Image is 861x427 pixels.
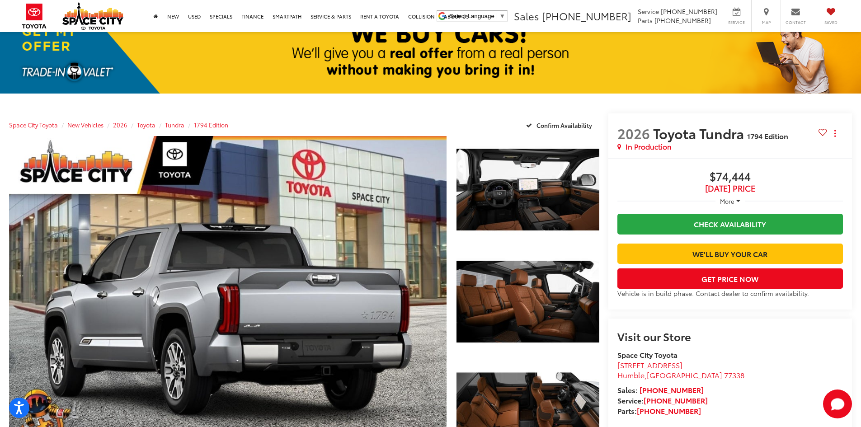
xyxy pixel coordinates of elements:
[617,170,843,184] span: $74,444
[827,126,843,141] button: Actions
[113,121,127,129] a: 2026
[521,117,599,133] button: Confirm Availability
[661,7,717,16] span: [PHONE_NUMBER]
[514,9,539,23] span: Sales
[617,268,843,289] button: Get Price Now
[617,360,682,370] span: [STREET_ADDRESS]
[617,184,843,193] span: [DATE] Price
[617,370,744,380] span: ,
[455,135,600,244] img: 2026 Toyota Tundra 1794 Edition
[194,121,228,129] a: 1794 Edition
[617,244,843,264] a: We'll Buy Your Car
[756,19,776,25] span: Map
[62,2,123,30] img: Space City Toyota
[617,330,843,342] h2: Visit our Store
[542,9,631,23] span: [PHONE_NUMBER]
[456,136,599,243] a: Expand Photo 1
[647,370,722,380] span: [GEOGRAPHIC_DATA]
[640,385,704,395] a: [PHONE_NUMBER]
[638,7,659,16] span: Service
[499,13,505,19] span: ▼
[715,193,745,209] button: More
[638,16,653,25] span: Parts
[536,121,592,129] span: Confirm Availability
[617,395,708,405] strong: Service:
[823,389,852,418] svg: Start Chat
[617,123,650,143] span: 2026
[637,405,701,416] a: [PHONE_NUMBER]
[726,19,747,25] span: Service
[654,16,711,25] span: [PHONE_NUMBER]
[747,131,788,141] span: 1794 Edition
[67,121,104,129] a: New Vehicles
[455,247,600,356] img: 2026 Toyota Tundra 1794 Edition
[165,121,184,129] a: Tundra
[617,385,638,395] span: Sales:
[724,370,744,380] span: 77338
[617,214,843,234] a: Check Availability
[720,197,734,205] span: More
[9,121,58,129] a: Space City Toyota
[137,121,155,129] a: Toyota
[644,395,708,405] a: [PHONE_NUMBER]
[653,123,747,143] span: Toyota Tundra
[821,19,841,25] span: Saved
[834,130,836,137] span: dropdown dots
[617,349,678,360] strong: Space City Toyota
[823,389,852,418] button: Toggle Chat Window
[786,19,806,25] span: Contact
[617,289,843,298] div: Vehicle is in build phase. Contact dealer to confirm availability.
[456,248,599,355] a: Expand Photo 2
[626,141,672,152] span: In Production
[617,370,645,380] span: Humble
[617,360,744,380] a: [STREET_ADDRESS] Humble,[GEOGRAPHIC_DATA] 77338
[449,13,505,19] a: Select Language​
[617,405,701,416] strong: Parts:
[449,13,494,19] span: Select Language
